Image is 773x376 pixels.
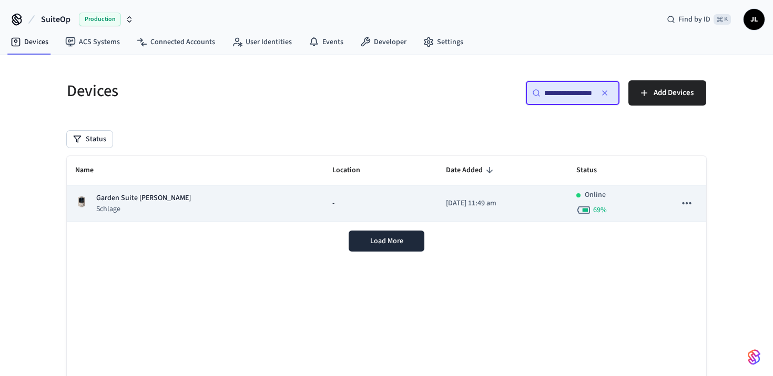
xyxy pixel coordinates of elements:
span: Status [576,162,611,179]
span: 69 % [593,205,607,215]
a: Devices [2,33,57,51]
p: Online [585,190,606,201]
a: User Identities [223,33,300,51]
button: Load More [349,231,424,252]
span: JL [745,10,764,29]
h5: Devices [67,80,380,102]
span: Location [332,162,374,179]
a: Developer [352,33,415,51]
img: Schlage Sense Smart Deadbolt with Camelot Trim, Front [75,195,88,208]
img: SeamLogoGradient.69752ec5.svg [748,349,760,365]
span: Load More [370,236,403,246]
button: Add Devices [628,80,706,106]
a: Connected Accounts [128,33,223,51]
p: Schlage [96,204,191,214]
span: Add Devices [654,86,694,100]
span: - [332,198,334,209]
span: SuiteOp [41,13,70,26]
span: Production [79,13,121,26]
a: Settings [415,33,472,51]
button: JL [744,9,765,30]
a: ACS Systems [57,33,128,51]
p: [DATE] 11:49 am [446,198,560,209]
button: Status [67,131,113,148]
a: Events [300,33,352,51]
table: sticky table [67,156,706,222]
span: Date Added [446,162,496,179]
span: Find by ID [678,14,710,25]
p: Garden Suite [PERSON_NAME] [96,193,191,204]
div: Find by ID⌘ K [658,10,739,29]
span: Name [75,162,107,179]
span: ⌘ K [714,14,731,25]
